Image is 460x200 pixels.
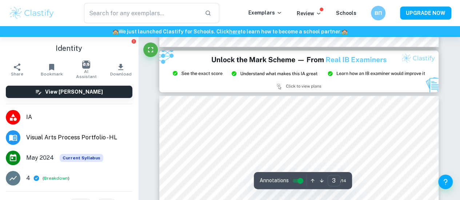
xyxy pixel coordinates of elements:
[438,175,453,189] button: Help and Feedback
[371,6,385,20] button: ВП
[44,175,68,181] button: Breakdown
[260,177,289,184] span: Annotations
[26,174,30,183] p: 4
[26,154,54,162] span: May 2024
[45,88,103,96] h6: View [PERSON_NAME]
[60,154,103,162] span: Current Syllabus
[340,177,346,184] span: / 14
[374,9,383,17] h6: ВП
[1,28,459,36] h6: We just launched Clastify for Schools. Click to learn how to become a school partner.
[112,29,119,34] span: 🏫
[336,10,356,16] a: Schools
[11,72,23,77] span: Share
[82,61,90,69] img: AI Assistant
[6,43,132,54] h1: Identity
[131,38,137,44] button: Report issue
[35,60,69,80] button: Bookmark
[229,29,240,34] a: here
[159,50,439,92] img: Ad
[104,60,138,80] button: Download
[26,133,132,142] span: Visual Arts Process Portfolio - HL
[26,113,132,122] span: IA
[69,60,104,80] button: AI Assistant
[297,9,321,17] p: Review
[248,9,282,17] p: Exemplars
[341,29,348,34] span: 🏫
[73,69,99,79] span: AI Assistant
[84,3,199,23] input: Search for any exemplars...
[143,42,158,57] button: Fullscreen
[6,86,132,98] button: View [PERSON_NAME]
[110,72,132,77] span: Download
[9,6,55,20] img: Clastify logo
[41,72,63,77] span: Bookmark
[400,7,451,20] button: UPGRADE NOW
[43,175,69,182] span: ( )
[60,154,103,162] div: This exemplar is based on the current syllabus. Feel free to refer to it for inspiration/ideas wh...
